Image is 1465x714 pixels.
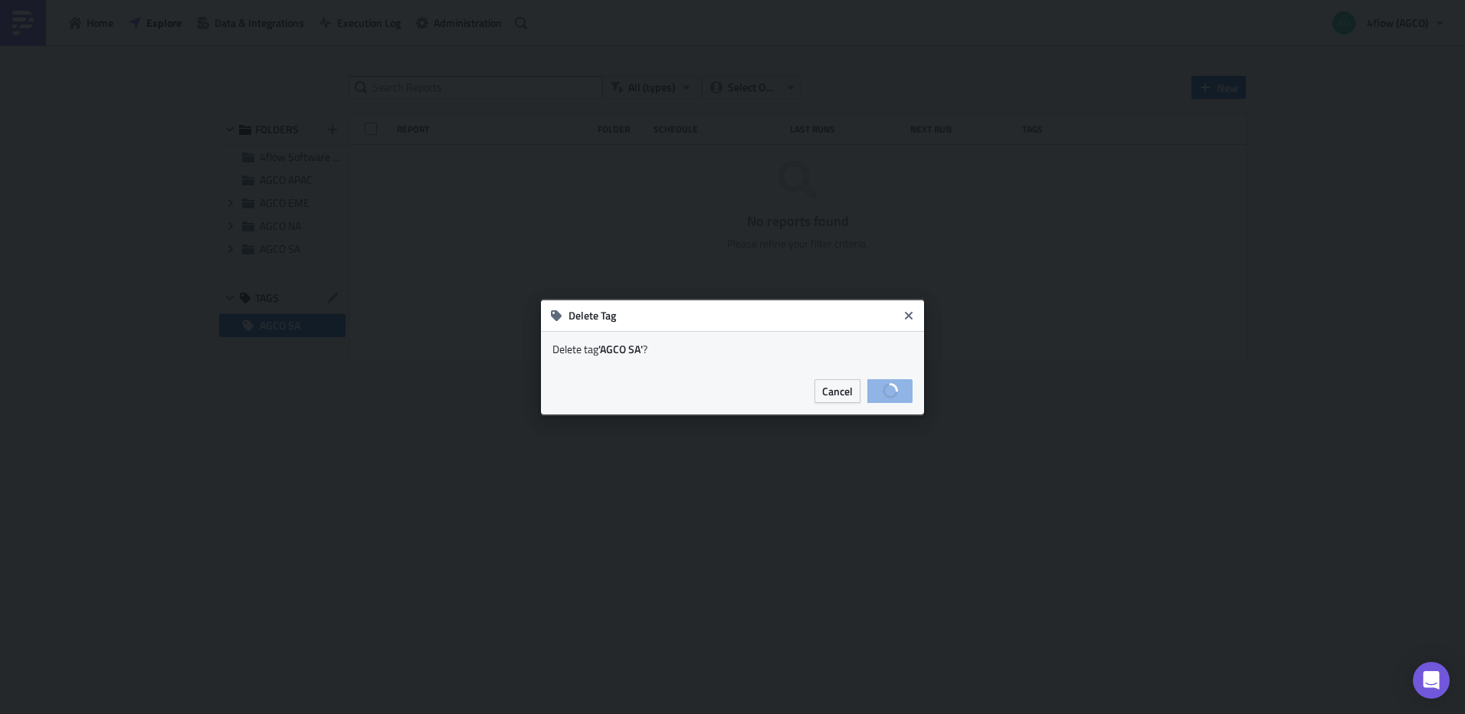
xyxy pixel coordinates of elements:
button: Cancel [814,379,860,403]
span: Cancel [822,383,853,399]
div: Delete tag ? [552,342,913,356]
h6: Delete Tag [569,309,898,323]
strong: ' AGCO SA ' [598,341,643,357]
div: Open Intercom Messenger [1413,662,1450,699]
button: Close [897,304,920,327]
